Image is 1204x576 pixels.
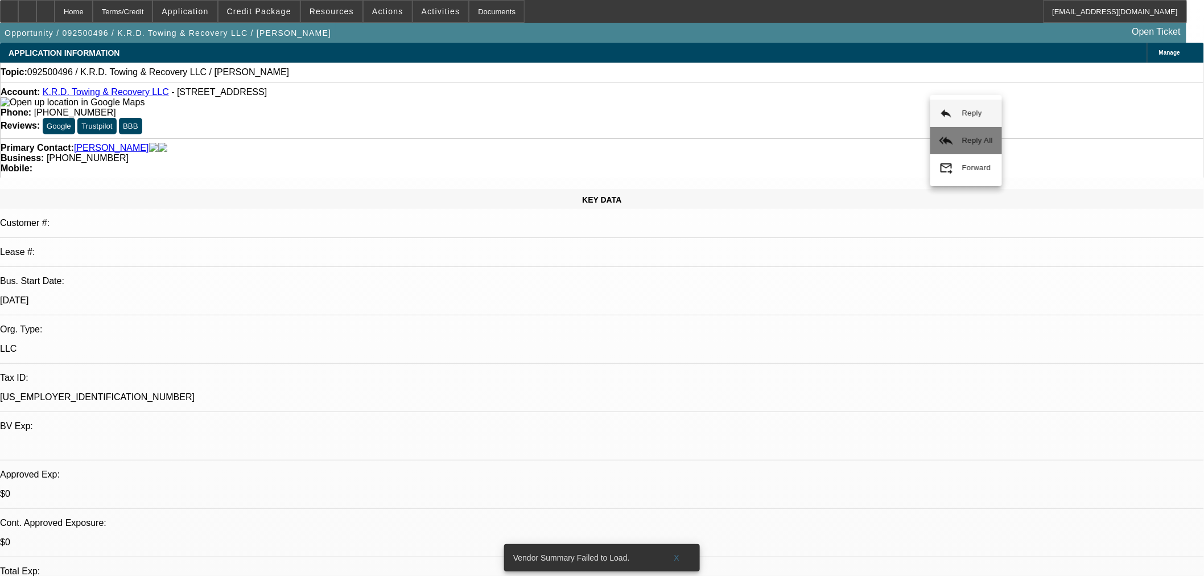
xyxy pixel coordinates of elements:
span: 092500496 / K.R.D. Towing & Recovery LLC / [PERSON_NAME] [27,67,289,77]
span: KEY DATA [582,195,621,204]
a: [PERSON_NAME] [74,143,149,153]
button: Google [43,118,75,134]
span: [PHONE_NUMBER] [47,153,129,163]
span: Manage [1159,50,1180,56]
button: Actions [364,1,412,22]
strong: Mobile: [1,163,32,173]
button: BBB [119,118,142,134]
strong: Topic: [1,67,27,77]
span: [PHONE_NUMBER] [34,108,116,117]
strong: Phone: [1,108,31,117]
span: - [STREET_ADDRESS] [171,87,267,97]
div: Vendor Summary Failed to Load. [504,544,659,571]
button: X [659,548,695,568]
mat-icon: forward_to_inbox [939,161,953,175]
strong: Primary Contact: [1,143,74,153]
span: X [674,553,681,562]
span: Resources [310,7,354,16]
strong: Account: [1,87,40,97]
span: APPLICATION INFORMATION [9,48,119,57]
button: Application [153,1,217,22]
mat-icon: reply_all [939,134,953,147]
span: Opportunity / 092500496 / K.R.D. Towing & Recovery LLC / [PERSON_NAME] [5,28,331,38]
strong: Reviews: [1,121,40,130]
span: Credit Package [227,7,291,16]
a: K.R.D. Towing & Recovery LLC [43,87,169,97]
span: Reply All [962,136,993,145]
span: Activities [422,7,460,16]
span: Forward [962,163,991,172]
button: Credit Package [218,1,300,22]
mat-icon: reply [939,106,953,120]
img: facebook-icon.png [149,143,158,153]
span: Application [162,7,208,16]
span: Actions [372,7,403,16]
a: Open Ticket [1128,22,1185,42]
span: Reply [962,109,982,117]
button: Activities [413,1,469,22]
strong: Business: [1,153,44,163]
img: linkedin-icon.png [158,143,167,153]
button: Resources [301,1,362,22]
img: Open up location in Google Maps [1,97,145,108]
button: Trustpilot [77,118,116,134]
a: View Google Maps [1,97,145,107]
